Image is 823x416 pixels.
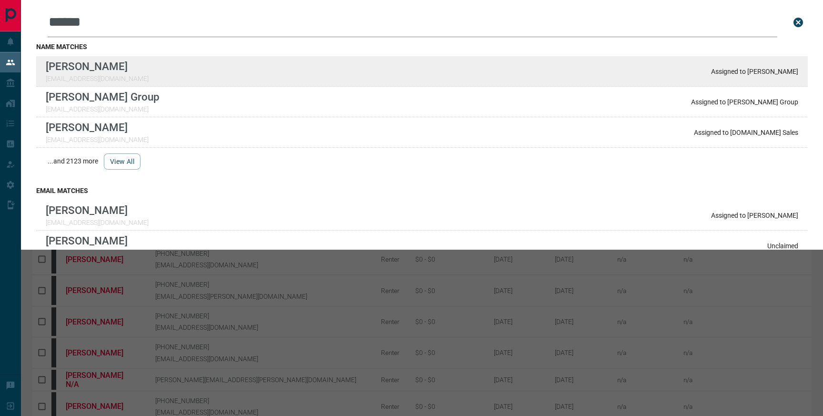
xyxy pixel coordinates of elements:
p: Assigned to [PERSON_NAME] [711,212,798,219]
p: [EMAIL_ADDRESS][DOMAIN_NAME] [46,105,160,113]
div: ...and 2123 more [36,148,808,175]
p: Assigned to [PERSON_NAME] Group [691,98,798,106]
p: Assigned to [DOMAIN_NAME] Sales [694,129,798,136]
p: Assigned to [PERSON_NAME] [711,68,798,75]
p: [PERSON_NAME] [46,204,149,216]
p: [PERSON_NAME] [46,234,198,247]
p: [PERSON_NAME] [46,60,149,72]
p: [PERSON_NAME] [46,121,149,133]
p: [EMAIL_ADDRESS][DOMAIN_NAME] [46,136,149,143]
h3: name matches [36,43,808,51]
p: [EMAIL_ADDRESS][DOMAIN_NAME] [46,219,149,226]
button: view all [104,153,141,170]
p: Unclaimed [767,242,798,250]
button: close search bar [789,13,808,32]
p: [PERSON_NAME] Group [46,91,160,103]
p: [EMAIL_ADDRESS][DOMAIN_NAME] [46,75,149,82]
h3: email matches [36,187,808,194]
p: [EMAIL_ADDRESS][PERSON_NAME][DOMAIN_NAME] [46,249,198,257]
